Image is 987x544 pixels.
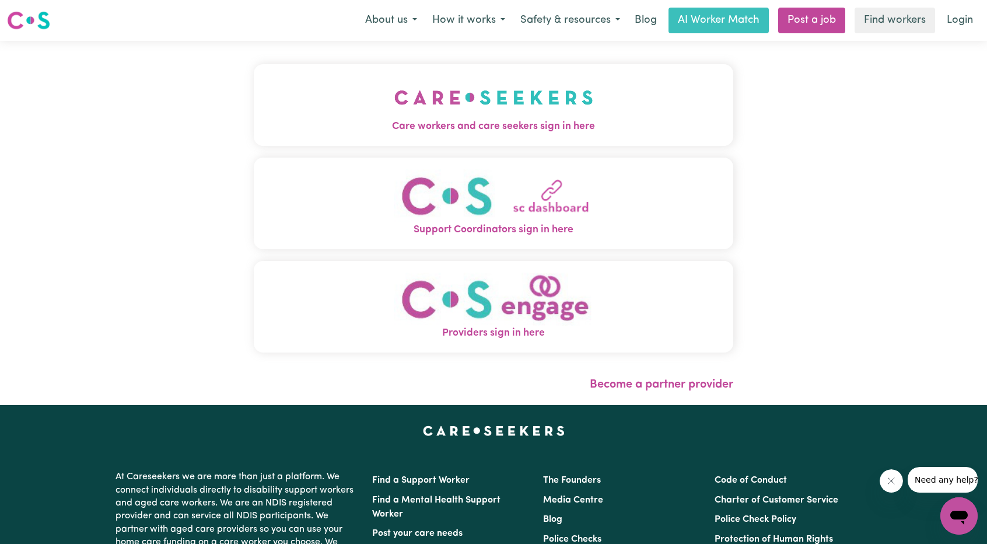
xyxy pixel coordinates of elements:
[715,535,833,544] a: Protection of Human Rights
[590,379,733,390] a: Become a partner provider
[372,476,470,485] a: Find a Support Worker
[254,222,733,238] span: Support Coordinators sign in here
[513,8,628,33] button: Safety & resources
[855,8,935,33] a: Find workers
[778,8,845,33] a: Post a job
[543,515,562,524] a: Blog
[7,10,50,31] img: Careseekers logo
[715,496,838,505] a: Charter of Customer Service
[254,64,733,146] button: Care workers and care seekers sign in here
[7,7,50,34] a: Careseekers logo
[358,8,425,33] button: About us
[254,261,733,353] button: Providers sign in here
[940,8,980,33] a: Login
[254,326,733,341] span: Providers sign in here
[628,8,664,33] a: Blog
[423,426,565,435] a: Careseekers home page
[543,535,601,544] a: Police Checks
[543,476,601,485] a: The Founders
[254,119,733,134] span: Care workers and care seekers sign in here
[715,476,787,485] a: Code of Conduct
[543,496,603,505] a: Media Centre
[372,529,463,538] a: Post your care needs
[7,8,71,18] span: Need any help?
[940,497,978,535] iframe: Button to launch messaging window
[715,515,796,524] a: Police Check Policy
[668,8,769,33] a: AI Worker Match
[425,8,513,33] button: How it works
[372,496,501,519] a: Find a Mental Health Support Worker
[908,467,978,493] iframe: Message from company
[254,158,733,249] button: Support Coordinators sign in here
[880,469,903,493] iframe: Close message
